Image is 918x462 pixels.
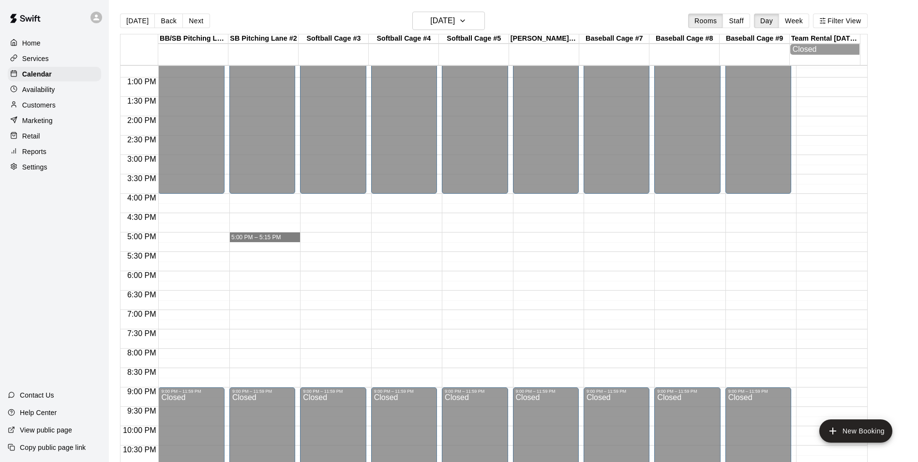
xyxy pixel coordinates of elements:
p: Settings [22,162,47,172]
div: Softball Cage #3 [299,34,369,44]
span: 9:30 PM [125,407,159,415]
span: 6:00 PM [125,271,159,279]
span: 10:30 PM [120,446,158,454]
a: Availability [8,82,101,97]
span: 2:00 PM [125,116,159,124]
div: Softball Cage #5 [439,34,509,44]
a: Marketing [8,113,101,128]
span: 3:30 PM [125,174,159,183]
p: Reports [22,147,46,156]
p: Home [22,38,41,48]
span: 4:30 PM [125,213,159,221]
p: Availability [22,85,55,94]
button: Filter View [813,14,867,28]
p: Retail [22,131,40,141]
a: Reports [8,144,101,159]
div: 9:00 PM – 11:59 PM [516,389,576,394]
div: 9:00 PM – 11:59 PM [728,389,788,394]
span: 10:00 PM [120,426,158,434]
a: Home [8,36,101,50]
div: 9:00 PM – 11:59 PM [161,389,221,394]
button: Rooms [688,14,723,28]
div: 9:00 PM – 11:59 PM [587,389,647,394]
h6: [DATE] [430,14,455,28]
button: Day [754,14,779,28]
p: Copy public page link [20,443,86,452]
a: Settings [8,160,101,174]
button: Staff [722,14,750,28]
p: Calendar [22,69,52,79]
div: Closed [793,45,857,54]
button: Week [779,14,809,28]
span: 6:30 PM [125,291,159,299]
p: Contact Us [20,390,54,400]
p: View public page [20,425,72,435]
a: Services [8,51,101,66]
div: Softball Cage #4 [369,34,439,44]
div: Baseball Cage #7 [579,34,649,44]
span: 8:00 PM [125,349,159,357]
div: Baseball Cage #8 [649,34,720,44]
span: 1:00 PM [125,77,159,86]
div: Baseball Cage #9 [720,34,790,44]
button: add [819,419,892,443]
div: BB/SB Pitching Lane #1 [158,34,228,44]
a: Customers [8,98,101,112]
div: 9:00 PM – 11:59 PM [374,389,434,394]
p: Services [22,54,49,63]
button: Next [182,14,210,28]
span: 5:00 PM – 5:15 PM [231,234,281,241]
span: 8:30 PM [125,368,159,376]
span: 9:00 PM [125,387,159,396]
div: 9:00 PM – 11:59 PM [303,389,363,394]
button: [DATE] [412,12,485,30]
span: 5:30 PM [125,252,159,260]
div: SB Pitching Lane #2 [228,34,299,44]
p: Customers [22,100,56,110]
div: 9:00 PM – 11:59 PM [657,389,717,394]
span: 4:00 PM [125,194,159,202]
span: 7:00 PM [125,310,159,318]
div: Team Rental [DATE] Special (2 Hours) [790,34,860,44]
span: 2:30 PM [125,136,159,144]
div: [PERSON_NAME] #6 [509,34,579,44]
span: 7:30 PM [125,329,159,338]
p: Marketing [22,116,53,125]
a: Calendar [8,67,101,81]
p: Help Center [20,408,57,417]
span: 3:00 PM [125,155,159,163]
button: Back [154,14,183,28]
span: 5:00 PM [125,232,159,241]
div: 9:00 PM – 11:59 PM [445,389,505,394]
a: Retail [8,129,101,143]
span: 1:30 PM [125,97,159,105]
button: [DATE] [120,14,155,28]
